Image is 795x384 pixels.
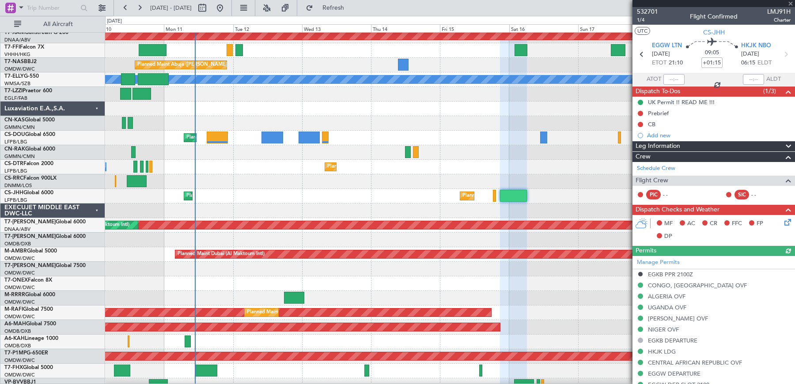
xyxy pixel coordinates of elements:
[703,28,725,37] span: CS-JHH
[4,365,53,370] a: T7-FHXGlobal 5000
[4,292,25,297] span: M-RRRR
[4,168,27,174] a: LFPB/LBG
[4,270,35,276] a: OMDW/DWC
[164,24,233,32] div: Mon 11
[4,226,30,233] a: DNAA/ABV
[757,219,763,228] span: FP
[767,7,791,16] span: LMJ91H
[4,66,35,72] a: OMDW/DWC
[4,219,86,225] a: T7-[PERSON_NAME]Global 6000
[4,278,52,283] a: T7-ONEXFalcon 8X
[4,278,28,283] span: T7-ONEX
[4,132,25,137] span: CS-DOU
[4,321,26,327] span: A6-MAH
[4,328,31,335] a: OMDB/DXB
[186,131,326,144] div: Planned Maint [GEOGRAPHIC_DATA] ([GEOGRAPHIC_DATA])
[4,263,56,268] span: T7-[PERSON_NAME]
[4,45,20,50] span: T7-FFI
[27,1,78,15] input: Trip Number
[4,88,23,94] span: T7-LZZI
[178,248,265,261] div: Planned Maint Dubai (Al Maktoum Intl)
[509,24,578,32] div: Sat 16
[4,182,32,189] a: DNMM/LOS
[4,117,55,123] a: CN-KASGlobal 5000
[4,343,31,349] a: OMDB/DXB
[646,190,661,200] div: PIC
[4,248,57,254] a: M-AMBRGlobal 5000
[4,255,35,262] a: OMDW/DWC
[4,299,35,305] a: OMDW/DWC
[636,152,651,162] span: Crew
[636,141,680,151] span: Leg Information
[4,95,27,102] a: EGLF/FAB
[4,51,30,58] a: VHHH/HKG
[710,219,717,228] span: CR
[4,30,68,35] a: T7-XAMGulfstream G-200
[4,147,55,152] a: CN-RAKGlobal 6000
[4,132,55,137] a: CS-DOUGlobal 6500
[371,24,440,32] div: Thu 14
[247,306,334,319] div: Planned Maint Dubai (Al Maktoum Intl)
[4,176,57,181] a: CS-RRCFalcon 900LX
[462,189,602,203] div: Planned Maint [GEOGRAPHIC_DATA] ([GEOGRAPHIC_DATA])
[734,190,749,200] div: SIC
[4,139,27,145] a: LFPB/LBG
[107,18,122,25] div: [DATE]
[315,5,352,11] span: Refresh
[150,4,192,12] span: [DATE] - [DATE]
[652,50,670,59] span: [DATE]
[648,98,715,106] div: UK Permit !! READ ME !!!
[636,205,719,215] span: Dispatch Checks and Weather
[4,307,53,312] a: M-RAFIGlobal 7500
[4,313,35,320] a: OMDW/DWC
[636,87,680,97] span: Dispatch To-Dos
[741,41,771,50] span: HKJK NBO
[4,357,35,364] a: OMDW/DWC
[4,30,25,35] span: T7-XAM
[4,234,86,239] a: T7-[PERSON_NAME]Global 6000
[4,336,58,341] a: A6-KAHLineage 1000
[4,234,56,239] span: T7-[PERSON_NAME]
[4,161,23,166] span: CS-DTR
[95,24,164,32] div: Sun 10
[637,164,675,173] a: Schedule Crew
[4,350,26,356] span: T7-P1MP
[647,75,661,84] span: ATOT
[4,241,31,247] a: OMDB/DXB
[4,321,56,327] a: A6-MAHGlobal 7500
[4,263,86,268] a: T7-[PERSON_NAME]Global 7500
[4,284,35,291] a: OMDW/DWC
[578,24,647,32] div: Sun 17
[767,16,791,24] span: Charter
[4,88,52,94] a: T7-LZZIPraetor 600
[4,124,35,131] a: GMMN/CMN
[137,58,237,72] div: Planned Maint Abuja ([PERSON_NAME] Intl)
[4,248,27,254] span: M-AMBR
[637,16,658,24] span: 1/4
[663,191,683,199] div: - -
[705,49,719,57] span: 09:05
[637,7,658,16] span: 532701
[741,50,759,59] span: [DATE]
[4,350,48,356] a: T7-P1MPG-650ER
[4,176,23,181] span: CS-RRC
[664,232,672,241] span: DP
[4,59,37,64] a: T7-NASBBJ2
[732,219,742,228] span: FFC
[4,307,23,312] span: M-RAFI
[440,24,509,32] div: Fri 15
[766,75,781,84] span: ALDT
[690,12,738,21] div: Flight Confirmed
[652,59,666,68] span: ETOT
[4,117,25,123] span: CN-KAS
[635,27,650,35] button: UTC
[4,336,25,341] span: A6-KAH
[751,191,771,199] div: - -
[741,59,755,68] span: 06:15
[648,120,655,128] div: CB
[4,219,56,225] span: T7-[PERSON_NAME]
[636,176,668,186] span: Flight Crew
[4,197,27,203] a: LFPB/LBG
[763,87,776,96] span: (1/3)
[4,161,53,166] a: CS-DTRFalcon 2000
